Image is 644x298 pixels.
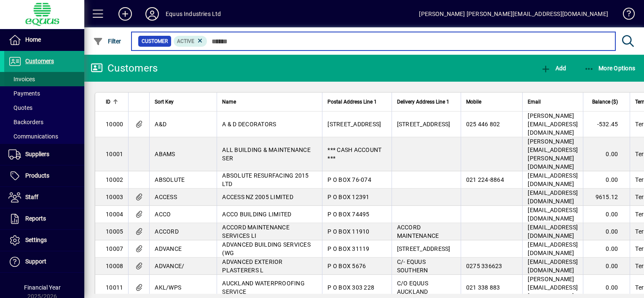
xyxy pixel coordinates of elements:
[4,129,84,144] a: Communications
[4,251,84,272] a: Support
[222,241,311,256] span: ADVANCED BUILDING SERVICES (WG
[222,194,293,200] span: ACCESS NZ 2005 LIMITED
[466,97,481,106] span: Mobile
[4,187,84,208] a: Staff
[142,37,168,45] span: Customer
[25,237,47,243] span: Settings
[541,65,566,72] span: Add
[327,194,369,200] span: P O BOX 12391
[25,36,41,43] span: Home
[528,258,578,274] span: [EMAIL_ADDRESS][DOMAIN_NAME]
[583,137,630,171] td: 0.00
[583,189,630,206] td: 9615.12
[528,207,578,222] span: [EMAIL_ADDRESS][DOMAIN_NAME]
[106,176,123,183] span: 10002
[419,7,608,21] div: [PERSON_NAME] [PERSON_NAME][EMAIL_ADDRESS][DOMAIN_NAME]
[397,258,428,274] span: C/- EQUUS SOUTHERN
[155,151,175,157] span: ABAMS
[91,61,158,75] div: Customers
[155,97,174,106] span: Sort Key
[106,151,123,157] span: 10001
[327,97,377,106] span: Postal Address Line 1
[106,121,123,128] span: 10000
[155,194,177,200] span: ACCESS
[25,215,46,222] span: Reports
[106,97,123,106] div: ID
[106,245,123,252] span: 10007
[528,172,578,187] span: [EMAIL_ADDRESS][DOMAIN_NAME]
[222,280,305,295] span: AUCKLAND WATERPROOFING SERVICE
[106,211,123,218] span: 10004
[4,115,84,129] a: Backorders
[177,38,194,44] span: Active
[582,61,638,76] button: More Options
[106,228,123,235] span: 10005
[592,97,618,106] span: Balance ($)
[155,211,171,218] span: ACCO
[112,6,139,21] button: Add
[327,284,374,291] span: P O BOX 303 228
[327,211,369,218] span: P O BOX 74495
[222,224,290,239] span: ACCORD MAINTENANCE SERVICES LI
[588,97,625,106] div: Balance ($)
[397,280,428,295] span: C/O EQUUS AUCKLAND
[155,121,166,128] span: A&D
[155,284,181,291] span: AKL/WPS
[397,245,451,252] span: [STREET_ADDRESS]
[8,133,58,140] span: Communications
[155,263,184,269] span: ADVANCE/
[327,176,371,183] span: P O BOX 76-074
[528,189,578,205] span: [EMAIL_ADDRESS][DOMAIN_NAME]
[4,208,84,229] a: Reports
[24,284,61,291] span: Financial Year
[93,38,121,45] span: Filter
[327,245,369,252] span: P O BOX 31119
[139,6,166,21] button: Profile
[8,104,32,111] span: Quotes
[4,144,84,165] a: Suppliers
[4,72,84,86] a: Invoices
[106,194,123,200] span: 10003
[4,101,84,115] a: Quotes
[466,121,500,128] span: 025 446 802
[222,146,311,162] span: ALL BUILDING & MAINTENANCE SER
[466,97,518,106] div: Mobile
[584,65,636,72] span: More Options
[4,86,84,101] a: Payments
[25,258,46,265] span: Support
[327,263,366,269] span: P O BOX 5676
[222,97,317,106] div: Name
[466,263,502,269] span: 0275 336623
[4,165,84,186] a: Products
[25,194,38,200] span: Staff
[25,151,49,157] span: Suppliers
[4,230,84,251] a: Settings
[583,171,630,189] td: 0.00
[528,97,578,106] div: Email
[528,241,578,256] span: [EMAIL_ADDRESS][DOMAIN_NAME]
[617,2,633,29] a: Knowledge Base
[174,36,207,47] mat-chip: Activation Status: Active
[8,76,35,82] span: Invoices
[583,258,630,275] td: 0.00
[25,58,54,64] span: Customers
[397,97,449,106] span: Delivery Address Line 1
[155,228,179,235] span: ACCORD
[222,97,236,106] span: Name
[155,245,182,252] span: ADVANCE
[106,284,123,291] span: 10011
[106,97,110,106] span: ID
[539,61,568,76] button: Add
[8,119,43,125] span: Backorders
[528,138,578,170] span: [PERSON_NAME][EMAIL_ADDRESS][PERSON_NAME][DOMAIN_NAME]
[466,284,500,291] span: 021 338 883
[583,206,630,223] td: 0.00
[397,224,439,239] span: ACCORD MAINTENANCE
[397,121,451,128] span: [STREET_ADDRESS]
[583,223,630,240] td: 0.00
[327,121,381,128] span: [STREET_ADDRESS]
[528,97,541,106] span: Email
[222,172,309,187] span: ABSOLUTE RESURFACING 2015 LTD
[327,228,369,235] span: P O BOX 11910
[155,176,185,183] span: ABSOLUTE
